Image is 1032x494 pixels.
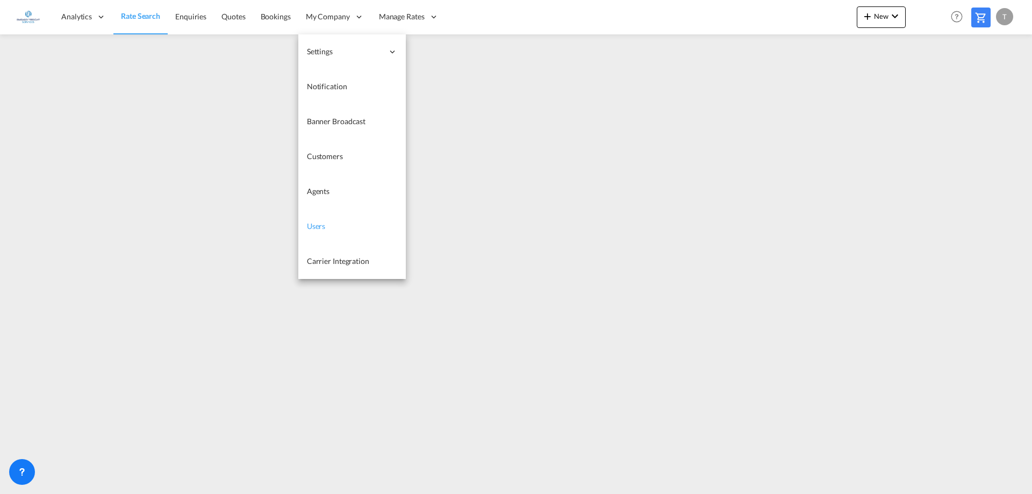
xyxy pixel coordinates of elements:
[298,34,406,69] div: Settings
[379,11,425,22] span: Manage Rates
[16,5,40,29] img: 6a2c35f0b7c411ef99d84d375d6e7407.jpg
[298,174,406,209] a: Agents
[298,209,406,244] a: Users
[996,8,1013,25] div: T
[307,82,347,91] span: Notification
[307,117,365,126] span: Banner Broadcast
[175,12,206,21] span: Enquiries
[298,69,406,104] a: Notification
[221,12,245,21] span: Quotes
[888,10,901,23] md-icon: icon-chevron-down
[307,152,343,161] span: Customers
[298,139,406,174] a: Customers
[307,46,383,57] span: Settings
[861,12,901,20] span: New
[861,10,874,23] md-icon: icon-plus 400-fg
[298,244,406,279] a: Carrier Integration
[948,8,971,27] div: Help
[261,12,291,21] span: Bookings
[121,11,160,20] span: Rate Search
[857,6,906,28] button: icon-plus 400-fgNewicon-chevron-down
[306,11,350,22] span: My Company
[298,104,406,139] a: Banner Broadcast
[307,187,329,196] span: Agents
[307,256,369,266] span: Carrier Integration
[61,11,92,22] span: Analytics
[307,221,326,231] span: Users
[948,8,966,26] span: Help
